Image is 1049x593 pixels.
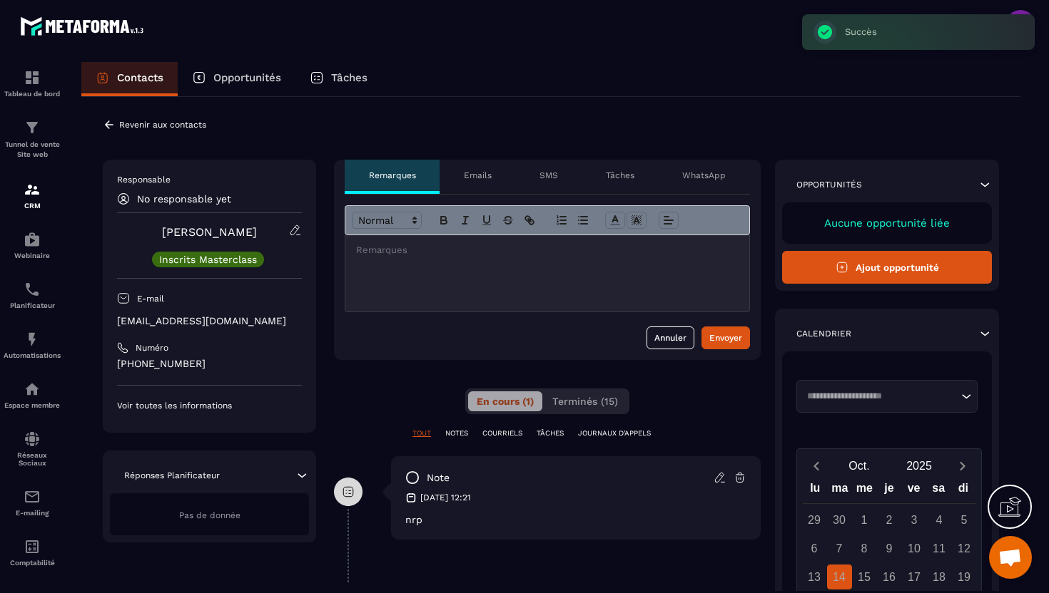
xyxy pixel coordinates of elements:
[803,456,829,475] button: Previous month
[852,536,877,561] div: 8
[4,320,61,370] a: automationsautomationsAutomatisations
[137,293,164,304] p: E-mail
[24,69,41,86] img: formation
[405,514,746,525] p: nrp
[927,507,952,532] div: 4
[951,478,975,503] div: di
[178,62,295,96] a: Opportunités
[901,478,926,503] div: ve
[4,252,61,259] p: Webinaire
[213,71,281,84] p: Opportunités
[24,331,41,348] img: automations
[24,231,41,248] img: automations
[827,507,852,532] div: 30
[20,13,148,39] img: logo
[852,478,877,503] div: me
[24,430,41,448] img: social-network
[902,564,927,589] div: 17
[802,536,827,561] div: 6
[803,478,828,503] div: lu
[4,527,61,577] a: accountantaccountantComptabilité
[802,564,827,589] div: 13
[24,538,41,555] img: accountant
[952,536,977,561] div: 12
[4,351,61,359] p: Automatisations
[902,536,927,561] div: 10
[81,62,178,96] a: Contacts
[369,170,416,181] p: Remarques
[4,58,61,108] a: formationformationTableau de bord
[889,453,949,478] button: Open years overlay
[412,428,431,438] p: TOUT
[4,170,61,220] a: formationformationCRM
[796,179,862,190] p: Opportunités
[782,251,992,284] button: Ajout opportunité
[926,478,951,503] div: sa
[119,120,206,130] p: Revenir aux contacts
[464,170,492,181] p: Emails
[4,451,61,467] p: Réseaux Sociaux
[117,71,163,84] p: Contacts
[606,170,634,181] p: Tâches
[802,389,958,403] input: Search for option
[445,428,468,438] p: NOTES
[952,564,977,589] div: 19
[124,470,220,481] p: Réponses Planificateur
[420,492,471,503] p: [DATE] 12:21
[482,428,522,438] p: COURRIELS
[4,220,61,270] a: automationsautomationsWebinaire
[647,326,694,349] button: Annuler
[179,510,240,520] span: Pas de donnée
[682,170,726,181] p: WhatsApp
[468,391,542,411] button: En cours (1)
[927,536,952,561] div: 11
[4,559,61,567] p: Comptabilité
[877,564,902,589] div: 16
[852,564,877,589] div: 15
[828,478,853,503] div: ma
[117,174,302,185] p: Responsable
[4,108,61,170] a: formationformationTunnel de vente Site web
[4,370,61,420] a: automationsautomationsEspace membre
[952,507,977,532] div: 5
[4,140,61,160] p: Tunnel de vente Site web
[331,71,368,84] p: Tâches
[4,509,61,517] p: E-mailing
[24,181,41,198] img: formation
[796,217,978,230] p: Aucune opportunité liée
[802,507,827,532] div: 29
[24,119,41,136] img: formation
[162,225,257,239] a: [PERSON_NAME]
[136,342,168,354] p: Numéro
[477,396,534,407] span: En cours (1)
[827,564,852,589] div: 14
[24,281,41,298] img: scheduler
[829,453,889,478] button: Open months overlay
[578,428,651,438] p: JOURNAUX D'APPELS
[4,401,61,409] p: Espace membre
[4,270,61,320] a: schedulerschedulerPlanificateur
[877,478,902,503] div: je
[927,564,952,589] div: 18
[24,381,41,398] img: automations
[877,507,902,532] div: 2
[701,326,750,349] button: Envoyer
[709,331,742,345] div: Envoyer
[4,90,61,98] p: Tableau de bord
[539,170,558,181] p: SMS
[4,202,61,210] p: CRM
[159,254,257,264] p: Inscrits Masterclass
[117,314,302,328] p: [EMAIL_ADDRESS][DOMAIN_NAME]
[827,536,852,561] div: 7
[24,488,41,505] img: email
[537,428,564,438] p: TÂCHES
[544,391,627,411] button: Terminés (15)
[117,400,302,411] p: Voir toutes les informations
[949,456,975,475] button: Next month
[877,536,902,561] div: 9
[137,193,231,205] p: No responsable yet
[4,420,61,478] a: social-networksocial-networkRéseaux Sociaux
[902,507,927,532] div: 3
[4,478,61,527] a: emailemailE-mailing
[796,328,851,339] p: Calendrier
